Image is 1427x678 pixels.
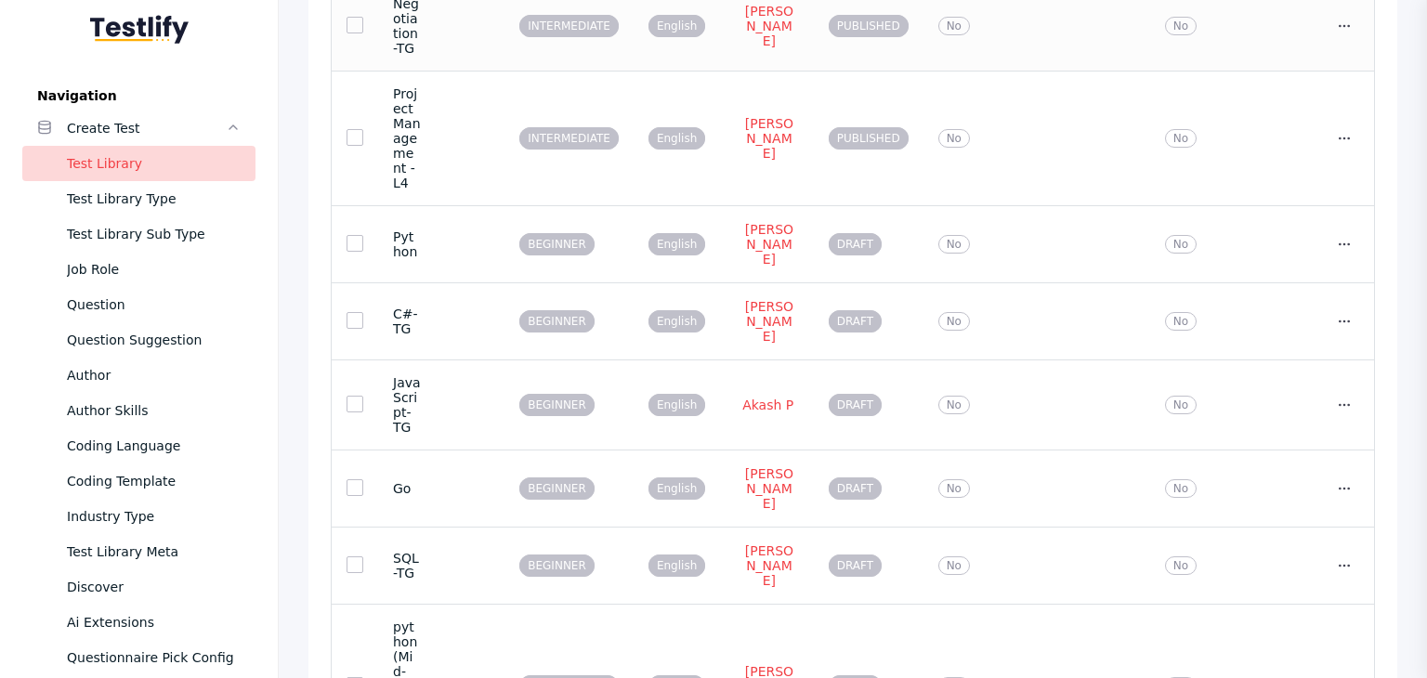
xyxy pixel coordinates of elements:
[829,554,882,577] span: DRAFT
[67,541,241,563] div: Test Library Meta
[519,15,619,37] span: INTERMEDIATE
[67,188,241,210] div: Test Library Type
[1165,312,1197,331] span: No
[67,258,241,280] div: Job Role
[22,146,255,181] a: Test Library
[393,375,421,435] section: JavaScript-TG
[22,640,255,675] a: Questionnaire Pick Config
[22,181,255,216] a: Test Library Type
[393,86,421,190] section: Project Management - L4
[67,576,241,598] div: Discover
[740,397,796,413] a: Akash P
[829,15,909,37] span: PUBLISHED
[1165,17,1197,35] span: No
[67,611,241,633] div: Ai Extensions
[22,287,255,322] a: Question
[938,396,970,414] span: No
[648,394,705,416] span: English
[22,569,255,605] a: Discover
[648,310,705,332] span: English
[938,129,970,148] span: No
[740,115,799,162] a: [PERSON_NAME]
[1165,235,1197,254] span: No
[648,554,705,577] span: English
[519,233,595,255] span: BEGINNER
[22,428,255,463] a: Coding Language
[938,556,970,575] span: No
[67,399,241,422] div: Author Skills
[938,312,970,331] span: No
[938,17,970,35] span: No
[740,3,799,49] a: [PERSON_NAME]
[393,229,421,259] section: Python
[67,470,241,492] div: Coding Template
[67,329,241,351] div: Question Suggestion
[22,534,255,569] a: Test Library Meta
[67,646,241,669] div: Questionnaire Pick Config
[648,477,705,500] span: English
[648,233,705,255] span: English
[22,463,255,499] a: Coding Template
[1165,556,1197,575] span: No
[393,306,421,336] section: C#-TG
[1165,129,1197,148] span: No
[67,117,226,139] div: Create Test
[519,477,595,500] span: BEGINNER
[22,393,255,428] a: Author Skills
[22,88,255,103] label: Navigation
[519,127,619,150] span: INTERMEDIATE
[22,322,255,358] a: Question Suggestion
[519,394,595,416] span: BEGINNER
[938,235,970,254] span: No
[829,310,882,332] span: DRAFT
[938,479,970,498] span: No
[393,481,421,496] section: Go
[829,233,882,255] span: DRAFT
[22,605,255,640] a: Ai Extensions
[740,298,799,345] a: [PERSON_NAME]
[22,499,255,534] a: Industry Type
[67,364,241,386] div: Author
[829,394,882,416] span: DRAFT
[67,435,241,457] div: Coding Language
[67,505,241,528] div: Industry Type
[648,15,705,37] span: English
[67,223,241,245] div: Test Library Sub Type
[393,551,421,580] section: SQL-TG
[519,554,595,577] span: BEGINNER
[22,252,255,287] a: Job Role
[1165,396,1197,414] span: No
[22,358,255,393] a: Author
[1165,479,1197,498] span: No
[740,542,799,589] a: [PERSON_NAME]
[67,152,241,175] div: Test Library
[829,477,882,500] span: DRAFT
[67,293,241,316] div: Question
[829,127,909,150] span: PUBLISHED
[740,221,799,267] a: [PERSON_NAME]
[90,15,189,44] img: Testlify - Backoffice
[648,127,705,150] span: English
[519,310,595,332] span: BEGINNER
[22,216,255,252] a: Test Library Sub Type
[740,465,799,512] a: [PERSON_NAME]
